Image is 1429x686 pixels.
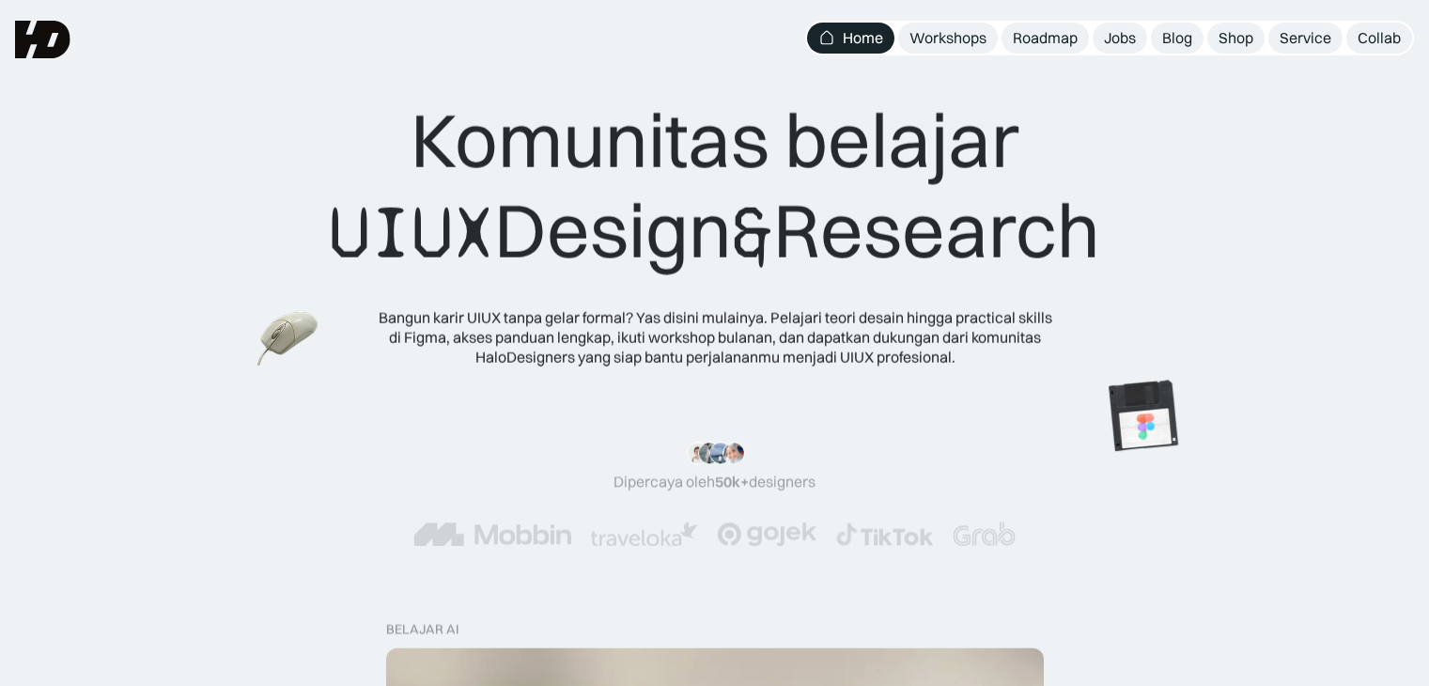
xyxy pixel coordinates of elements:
a: Service [1268,23,1343,54]
div: Dipercaya oleh designers [614,473,815,492]
span: & [732,188,773,278]
div: Service [1280,28,1331,48]
span: UIUX [329,188,494,278]
a: Home [807,23,894,54]
div: belajar ai [386,621,458,637]
div: Jobs [1104,28,1136,48]
div: Roadmap [1013,28,1078,48]
a: Roadmap [1002,23,1089,54]
a: Collab [1346,23,1412,54]
div: Blog [1162,28,1192,48]
span: 50k+ [715,473,749,491]
a: Shop [1207,23,1265,54]
div: Home [843,28,883,48]
div: Bangun karir UIUX tanpa gelar formal? Yas disini mulainya. Pelajari teori desain hingga practical... [377,308,1053,366]
a: Blog [1151,23,1204,54]
a: Workshops [898,23,998,54]
div: Workshops [909,28,986,48]
div: Komunitas belajar Design Research [329,95,1100,278]
div: Collab [1358,28,1401,48]
div: Shop [1219,28,1253,48]
a: Jobs [1093,23,1147,54]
